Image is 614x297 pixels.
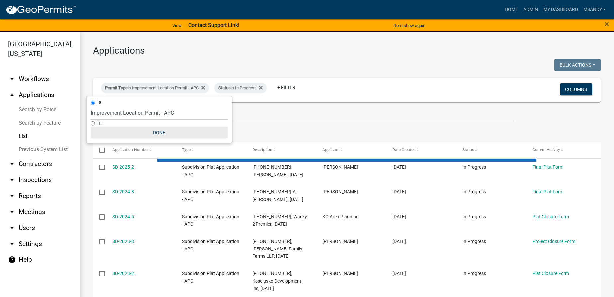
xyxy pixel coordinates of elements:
span: Matt Sandy [322,239,358,244]
span: × [605,19,609,29]
h3: Applications [93,45,601,56]
span: Permit Type [105,85,128,90]
label: is [97,100,101,105]
span: 05/10/2023 [392,239,406,244]
datatable-header-cell: Status [456,142,526,158]
a: msandy [581,3,609,16]
span: Date Created [392,148,416,152]
a: Final Plat Form [532,189,563,194]
span: Status [218,85,231,90]
span: Cheryl Spratt [322,189,358,194]
span: 02/04/2025 [392,164,406,170]
span: KO Area Planning [322,214,358,219]
datatable-header-cell: Select [93,142,106,158]
i: arrow_drop_down [8,240,16,248]
span: Application Number [112,148,149,152]
span: 007-119-025.A, DONALD HARDER, 10/02/2024 [252,189,303,202]
button: Don't show again [391,20,428,31]
button: Bulk Actions [554,59,601,71]
span: In Progress [462,189,486,194]
input: Search for applications [93,108,514,121]
a: SD-2023-2 [112,271,134,276]
span: 12/09/2022 [392,271,406,276]
div: is Improvement Location Permit - APC [101,83,209,93]
i: arrow_drop_down [8,75,16,83]
span: Subdivision Plat Application - APC [182,214,239,227]
span: In Progress [462,271,486,276]
span: 08/19/2024 [392,189,406,194]
a: View [170,20,184,31]
a: SD-2024-8 [112,189,134,194]
span: Subdivision Plat Application - APC [182,164,239,177]
i: arrow_drop_down [8,208,16,216]
a: SD-2025-2 [112,164,134,170]
button: Close [605,20,609,28]
span: In Progress [462,214,486,219]
a: Plat Closure Form [532,214,569,219]
datatable-header-cell: Date Created [386,142,456,158]
span: 029-048-130, Ransbottom Family Farms LLP, 06/07/2023 [252,239,302,259]
span: 027-036-004, Kosciusko Development Inc, 01/04/2023 [252,271,301,291]
datatable-header-cell: Type [176,142,246,158]
button: Columns [560,83,592,95]
span: Status [462,148,474,152]
datatable-header-cell: Application Number [106,142,176,158]
span: Description [252,148,272,152]
i: arrow_drop_down [8,160,16,168]
div: is In Progress [214,83,267,93]
a: Project Closure Form [532,239,575,244]
a: + Filter [272,81,301,93]
strong: Contact Support Link! [188,22,239,28]
label: in [97,120,102,126]
span: 005-035-003, Wacky 2 Premier, 07/03/2024 [252,214,307,227]
datatable-header-cell: Current Activity [526,142,596,158]
span: Current Activity [532,148,560,152]
span: Subdivision Plat Application - APC [182,189,239,202]
datatable-header-cell: Description [246,142,316,158]
span: Applicant [322,148,340,152]
span: Matt Sandy [322,271,358,276]
a: Home [502,3,521,16]
a: My Dashboard [541,3,581,16]
a: SD-2024-5 [112,214,134,219]
a: Final Plat Form [532,164,563,170]
i: help [8,256,16,264]
datatable-header-cell: Applicant [316,142,386,158]
span: 06/05/2024 [392,214,406,219]
i: arrow_drop_down [8,192,16,200]
a: Admin [521,3,541,16]
a: SD-2023-8 [112,239,134,244]
span: Subdivision Plat Application - APC [182,239,239,251]
span: In Progress [462,239,486,244]
span: Amy Troyer [322,164,358,170]
span: Type [182,148,191,152]
i: arrow_drop_up [8,91,16,99]
i: arrow_drop_down [8,176,16,184]
i: arrow_drop_down [8,224,16,232]
button: Done [91,127,228,139]
span: In Progress [462,164,486,170]
a: Plat Closure Form [532,271,569,276]
span: 003-059-003, Jason Nichols, 03/05/2025 [252,164,303,177]
span: Subdivision Plat Application - APC [182,271,239,284]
